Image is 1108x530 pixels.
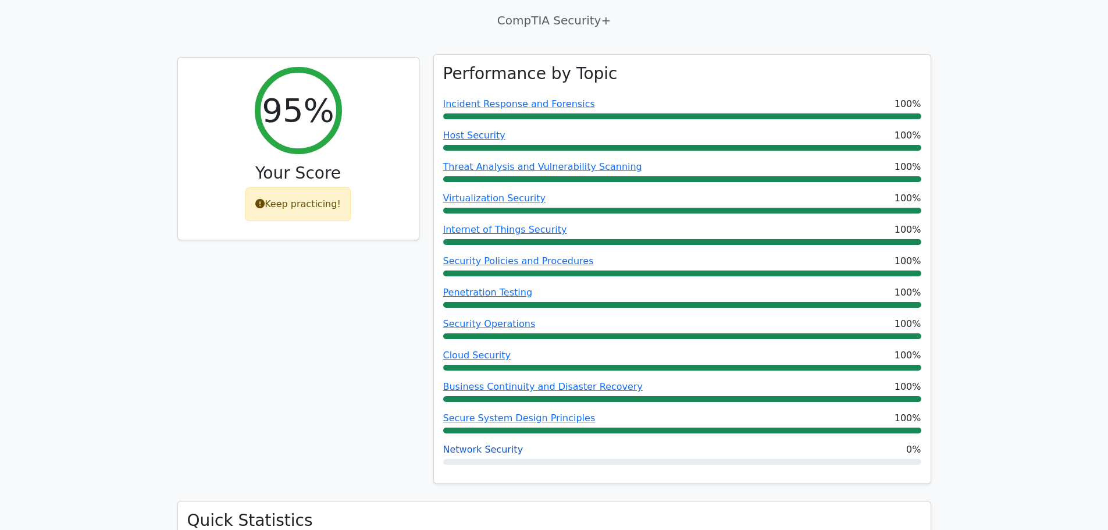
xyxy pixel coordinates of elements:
span: 100% [895,160,921,174]
p: CompTIA Security+ [177,12,931,29]
span: 100% [895,317,921,331]
a: Security Operations [443,318,536,329]
span: 100% [895,411,921,425]
span: 100% [895,286,921,300]
span: 100% [895,348,921,362]
a: Network Security [443,444,523,455]
a: Secure System Design Principles [443,412,596,424]
span: 100% [895,223,921,237]
h3: Performance by Topic [443,64,618,84]
span: 100% [895,129,921,143]
a: Virtualization Security [443,193,546,204]
a: Host Security [443,130,505,141]
span: 100% [895,254,921,268]
span: 100% [895,191,921,205]
h2: 95% [262,91,334,130]
a: Security Policies and Procedures [443,255,594,266]
a: Incident Response and Forensics [443,98,595,109]
span: 0% [906,443,921,457]
span: 100% [895,97,921,111]
h3: Your Score [187,163,409,183]
span: 100% [895,380,921,394]
div: Keep practicing! [245,187,351,221]
a: Internet of Things Security [443,224,567,235]
a: Threat Analysis and Vulnerability Scanning [443,161,642,172]
a: Business Continuity and Disaster Recovery [443,381,643,392]
a: Penetration Testing [443,287,533,298]
a: Cloud Security [443,350,511,361]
